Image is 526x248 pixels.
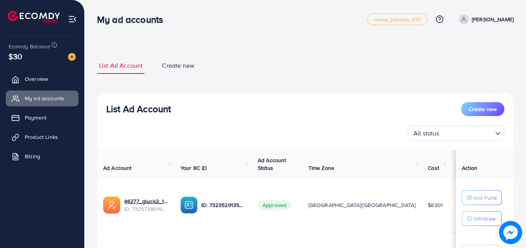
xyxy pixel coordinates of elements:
[428,201,443,209] span: $6301
[462,211,502,226] button: Withdraw
[367,14,427,25] a: metap_pakistan_001
[25,152,40,160] span: Billing
[374,17,421,22] span: metap_pakistan_001
[469,105,497,113] span: Create new
[6,149,78,164] a: Billing
[68,15,77,24] img: menu
[25,75,48,83] span: Overview
[25,94,64,102] span: My ad accounts
[180,197,197,214] img: ic-ba-acc.ded83a64.svg
[9,51,22,62] span: $30
[6,110,78,125] a: Payment
[412,128,441,139] span: All status
[499,221,522,244] img: image
[473,193,497,202] p: Add Fund
[408,125,504,141] div: Search for option
[473,214,495,223] p: Withdraw
[462,164,477,172] span: Action
[201,200,245,210] p: ID: 7323529135098331137
[103,164,132,172] span: Ad Account
[25,114,46,121] span: Payment
[180,164,207,172] span: Your BC ID
[442,126,492,139] input: Search for option
[124,197,168,213] div: <span class='underline'>46277_gluck2_1705656333992</span></br>7325738019401580545
[162,61,194,70] span: Create new
[124,205,168,213] span: ID: 7325738019401580545
[461,102,504,116] button: Create new
[428,164,439,172] span: Cost
[124,197,168,205] a: 46277_gluck2_1705656333992
[6,129,78,145] a: Product Links
[462,190,502,205] button: Add Fund
[103,197,120,214] img: ic-ads-acc.e4c84228.svg
[456,14,514,24] a: [PERSON_NAME]
[308,201,416,209] span: [GEOGRAPHIC_DATA]/[GEOGRAPHIC_DATA]
[308,164,334,172] span: Time Zone
[258,156,286,172] span: Ad Account Status
[68,53,76,61] img: image
[9,43,50,50] span: Ecomdy Balance
[8,11,60,23] img: logo
[472,15,514,24] p: [PERSON_NAME]
[258,200,291,210] span: Approved
[106,103,171,115] h3: List Ad Account
[99,61,143,70] span: List Ad Account
[6,71,78,87] a: Overview
[25,133,58,141] span: Product Links
[97,14,169,25] h3: My ad accounts
[6,91,78,106] a: My ad accounts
